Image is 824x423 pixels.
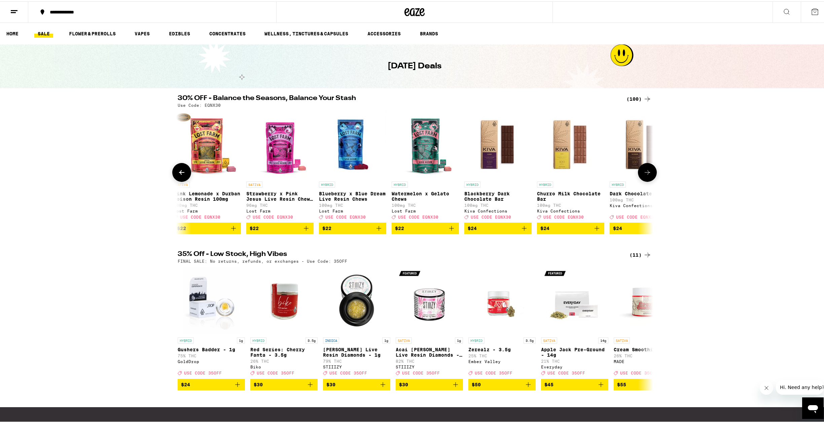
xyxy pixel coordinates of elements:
[131,28,153,36] a: VAPES
[319,180,335,186] p: HYBRID
[396,265,463,333] img: STIIIZY - Acai Berry Live Resin Diamonds - 1g
[537,190,604,200] p: Churro Milk Chocolate Bar
[455,336,463,342] p: 1g
[614,352,681,357] p: 26% THC
[802,396,824,418] iframe: Button to launch messaging window
[614,265,681,377] a: Open page for Cream Smoothie - 3.5g from MADE
[323,336,339,342] p: INDICA
[392,109,459,177] img: Lost Farm - Watermelon x Gelato Chews
[364,28,404,36] a: ACCESSORIES
[178,346,245,351] p: Gushers Badder - 1g
[181,381,190,386] span: $24
[524,336,536,342] p: 3.5g
[475,370,512,374] span: USE CODE 35OFF
[468,346,536,351] p: Zerealz - 3.5g
[261,28,352,36] a: WELLNESS, TINCTURES & CAPSULES
[396,363,463,368] div: STIIIZY
[329,370,367,374] span: USE CODE 35OFF
[610,180,626,186] p: HYBRID
[246,202,314,206] p: 96mg THC
[464,190,532,200] p: Blackberry Dark Chocolate Bar
[246,190,314,200] p: Strawberry x Pink Jesus Live Resin Chews - 100mg
[306,336,318,342] p: 3.5g
[610,221,677,233] button: Add to bag
[537,109,604,221] a: Open page for Churro Milk Chocolate Bar from Kiva Confections
[174,202,241,206] p: 100mg THC
[776,379,824,393] iframe: Message from company
[626,94,651,102] div: (100)
[614,358,681,362] div: MADE
[319,109,386,221] a: Open page for Blueberry x Blue Dream Live Resin Chews from Lost Farm
[540,224,549,230] span: $24
[620,370,658,374] span: USE CODE 35OFF
[541,265,608,377] a: Open page for Apple Jack Pre-Ground - 14g from Everyday
[166,28,193,36] a: EDIBLES
[396,346,463,356] p: Acai [PERSON_NAME] Live Resin Diamonds - 1g
[464,202,532,206] p: 100mg THC
[614,336,630,342] p: SATIVA
[464,221,532,233] button: Add to bag
[537,109,604,177] img: Kiva Confections - Churro Milk Chocolate Bar
[184,370,222,374] span: USE CODE 35OFF
[250,265,318,333] img: Biko - Red Series: Cherry Fanta - 3.5g
[541,346,608,356] p: Apple Jack Pre-Ground - 14g
[178,102,221,106] p: Use Code: EQNX30
[547,370,585,374] span: USE CODE 35OFF
[537,180,553,186] p: HYBRID
[614,346,681,351] p: Cream Smoothie - 3.5g
[325,214,366,218] span: USE CODE EQNX30
[464,109,532,177] img: Kiva Confections - Blackberry Dark Chocolate Bar
[319,190,386,200] p: Blueberry x Blue Dream Live Resin Chews
[468,378,536,389] button: Add to bag
[34,28,53,36] a: SALE
[323,265,390,377] a: Open page for Mochi Gelato Live Resin Diamonds - 1g from STIIIZY
[206,28,249,36] a: CONCENTRATES
[616,214,656,218] span: USE CODE EQNX30
[4,5,48,10] span: Hi. Need any help?
[610,109,677,221] a: Open page for Dark Chocolate Bar from Kiva Confections
[396,358,463,362] p: 82% THC
[396,378,463,389] button: Add to bag
[392,221,459,233] button: Add to bag
[614,378,681,389] button: Add to bag
[322,224,331,230] span: $22
[598,336,608,342] p: 14g
[610,202,677,206] div: Kiva Confections
[246,207,314,212] div: Lost Farm
[174,190,241,200] p: Pink Lemonade x Durban Poison Resin 100mg
[610,196,677,201] p: 100mg THC
[253,214,293,218] span: USE CODE EQNX30
[323,346,390,356] p: [PERSON_NAME] Live Resin Diamonds - 1g
[392,180,408,186] p: HYBRID
[177,224,186,230] span: $22
[464,180,480,186] p: HYBRID
[541,378,608,389] button: Add to bag
[472,381,481,386] span: $50
[392,207,459,212] div: Lost Farm
[464,109,532,221] a: Open page for Blackberry Dark Chocolate Bar from Kiva Confections
[323,265,390,333] img: STIIIZY - Mochi Gelato Live Resin Diamonds - 1g
[760,380,773,393] iframe: Close message
[382,336,390,342] p: 1g
[174,221,241,233] button: Add to bag
[630,250,651,258] a: (11)
[257,370,294,374] span: USE CODE 35OFF
[613,224,622,230] span: $24
[541,265,608,333] img: Everyday - Apple Jack Pre-Ground - 14g
[323,363,390,368] div: STIIIZY
[388,59,441,71] h1: [DATE] Deals
[392,109,459,221] a: Open page for Watermelon x Gelato Chews from Lost Farm
[399,381,408,386] span: $30
[396,336,412,342] p: SATIVA
[3,28,22,36] a: HOME
[396,265,463,377] a: Open page for Acai Berry Live Resin Diamonds - 1g from STIIIZY
[471,214,511,218] span: USE CODE EQNX30
[543,214,584,218] span: USE CODE EQNX30
[610,190,677,195] p: Dark Chocolate Bar
[250,363,318,368] div: Biko
[614,265,681,333] img: MADE - Cream Smoothie - 3.5g
[323,378,390,389] button: Add to bag
[250,378,318,389] button: Add to bag
[250,346,318,356] p: Red Series: Cherry Fanta - 3.5g
[178,94,618,102] h2: 30% OFF - Balance the Seasons, Balance Your Stash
